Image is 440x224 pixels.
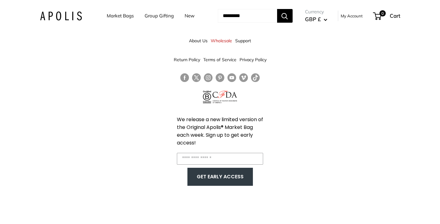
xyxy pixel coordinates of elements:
[251,73,260,82] a: Follow us on Tumblr
[305,14,327,24] button: GBP £
[204,73,213,82] a: Follow us on Instagram
[145,11,174,20] a: Group Gifting
[174,54,200,65] a: Return Policy
[177,153,263,165] input: Enter your email
[185,11,195,20] a: New
[192,73,201,85] a: Follow us on Twitter
[218,9,277,23] input: Search...
[305,16,321,22] span: GBP £
[213,91,237,103] img: Council of Fashion Designers of America Member
[239,73,248,82] a: Follow us on Vimeo
[341,12,363,20] a: My Account
[305,7,327,16] span: Currency
[189,35,208,46] a: About Us
[177,116,263,146] span: We release a new limited version of the Original Apolis® Market Bag each week. Sign up to get ear...
[235,35,251,46] a: Support
[216,73,224,82] a: Follow us on Pinterest
[227,73,236,82] a: Follow us on YouTube
[277,9,293,23] button: Search
[180,73,189,82] a: Follow us on Facebook
[374,11,400,21] a: 0 Cart
[107,11,134,20] a: Market Bags
[40,11,82,21] img: Apolis
[194,171,247,183] button: GET EARLY ACCESS
[211,35,232,46] a: Wholesale
[379,10,385,16] span: 0
[203,54,236,65] a: Terms of Service
[203,91,211,103] img: Certified B Corporation
[240,54,267,65] a: Privacy Policy
[390,12,400,19] span: Cart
